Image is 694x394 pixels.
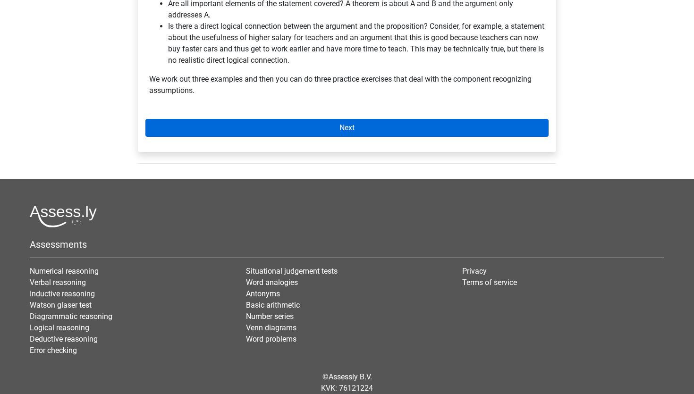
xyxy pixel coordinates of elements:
a: Basic arithmetic [246,301,300,310]
li: Is there a direct logical connection between the argument and the proposition? Consider, for exam... [168,21,545,66]
a: Privacy [462,267,487,276]
a: Situational judgement tests [246,267,338,276]
h5: Assessments [30,239,664,250]
a: Inductive reasoning [30,289,95,298]
a: Deductive reasoning [30,335,98,344]
a: Watson glaser test [30,301,92,310]
a: Number series [246,312,294,321]
a: Word problems [246,335,296,344]
a: Terms of service [462,278,517,287]
a: Numerical reasoning [30,267,99,276]
a: Venn diagrams [246,323,296,332]
a: Error checking [30,346,77,355]
a: Diagrammatic reasoning [30,312,112,321]
a: Next [145,119,549,137]
a: Assessly B.V. [329,372,372,381]
a: Logical reasoning [30,323,89,332]
a: Word analogies [246,278,298,287]
img: Assessly logo [30,205,97,227]
p: We work out three examples and then you can do three practice exercises that deal with the compon... [149,74,545,96]
a: Antonyms [246,289,280,298]
a: Verbal reasoning [30,278,86,287]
